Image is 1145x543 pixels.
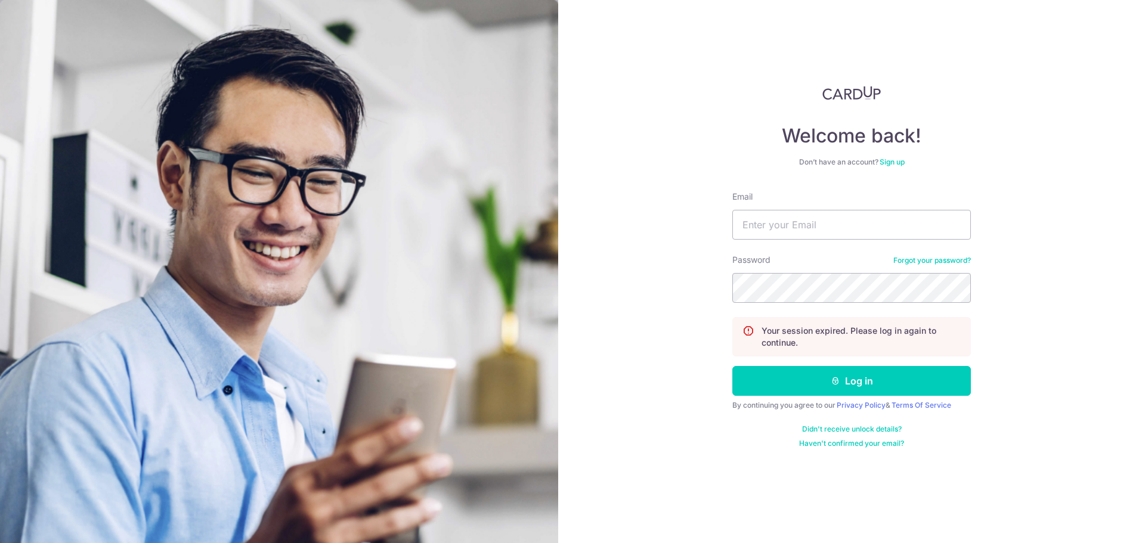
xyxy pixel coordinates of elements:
a: Terms Of Service [892,401,951,409]
a: Haven't confirmed your email? [799,439,904,448]
a: Didn't receive unlock details? [802,424,902,434]
a: Forgot your password? [893,256,971,265]
button: Log in [732,366,971,396]
a: Privacy Policy [837,401,886,409]
div: By continuing you agree to our & [732,401,971,410]
div: Don’t have an account? [732,157,971,167]
label: Password [732,254,770,266]
p: Your session expired. Please log in again to continue. [762,325,961,349]
img: CardUp Logo [822,86,881,100]
label: Email [732,191,753,203]
input: Enter your Email [732,210,971,240]
a: Sign up [880,157,905,166]
h4: Welcome back! [732,124,971,148]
